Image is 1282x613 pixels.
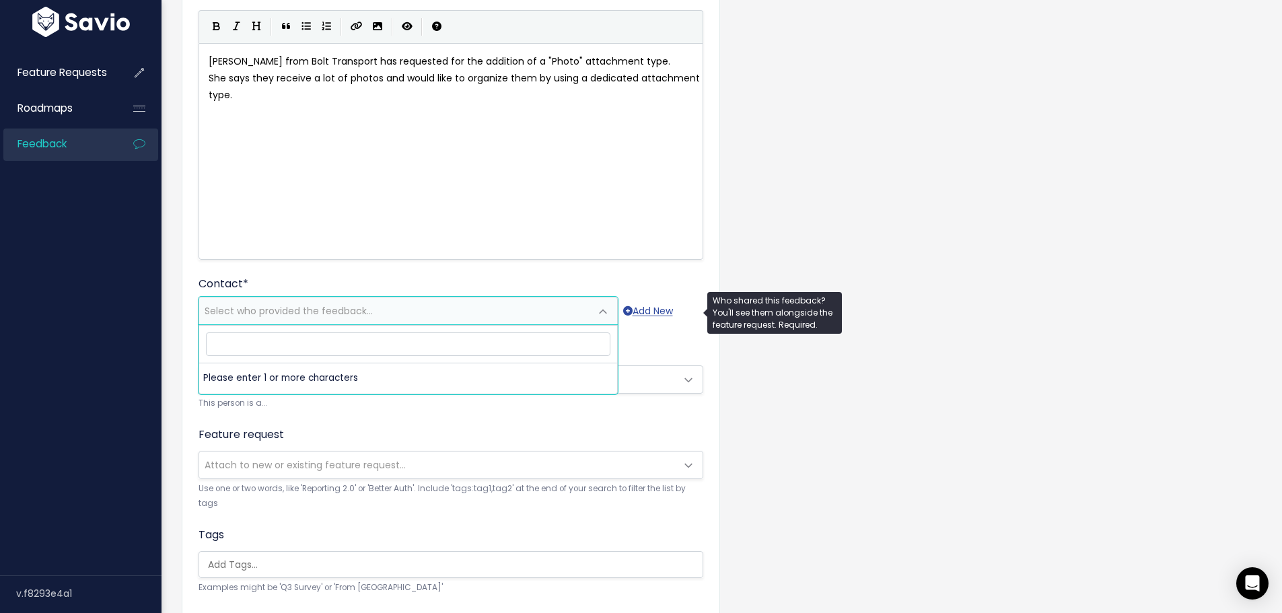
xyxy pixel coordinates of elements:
small: Examples might be 'Q3 Survey' or 'From [GEOGRAPHIC_DATA]' [199,581,703,595]
button: Import an image [367,17,388,37]
i: | [392,18,393,35]
span: Attach to new or existing feature request... [205,458,406,472]
div: v.f8293e4a1 [16,576,162,611]
a: Feature Requests [3,57,112,88]
button: Numbered List [316,17,336,37]
img: logo-white.9d6f32f41409.svg [29,7,133,37]
label: Feature request [199,427,284,443]
button: Generic List [296,17,316,37]
span: Feature Requests [17,65,107,79]
input: Add Tags... [203,558,706,572]
span: [PERSON_NAME] from Bolt Transport has requested for the addition of a "Photo" attachment type. [209,55,670,68]
button: Quote [276,17,296,37]
div: Who shared this feedback? You'll see them alongside the feature request. Required. [707,292,842,334]
label: Tags [199,527,224,543]
a: Add New [623,303,673,320]
button: Create Link [346,17,367,37]
span: Select who provided the feedback... [205,304,373,318]
label: Contact [199,276,248,292]
i: | [271,18,272,35]
span: Feedback [17,137,67,151]
small: This person is a... [199,396,703,410]
div: Open Intercom Messenger [1236,567,1269,600]
button: Heading [246,17,266,37]
a: Roadmaps [3,93,112,124]
button: Markdown Guide [427,17,447,37]
button: Italic [226,17,246,37]
span: She says they receive a lot of photos and would like to organize them by using a dedicated attach... [209,71,703,102]
i: | [341,18,342,35]
small: Use one or two words, like 'Reporting 2.0' or 'Better Auth'. Include 'tags:tag1,tag2' at the end ... [199,482,703,511]
li: Please enter 1 or more characters [199,363,617,393]
span: Roadmaps [17,101,73,115]
button: Bold [206,17,226,37]
button: Toggle Preview [397,17,417,37]
i: | [421,18,423,35]
a: Feedback [3,129,112,159]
